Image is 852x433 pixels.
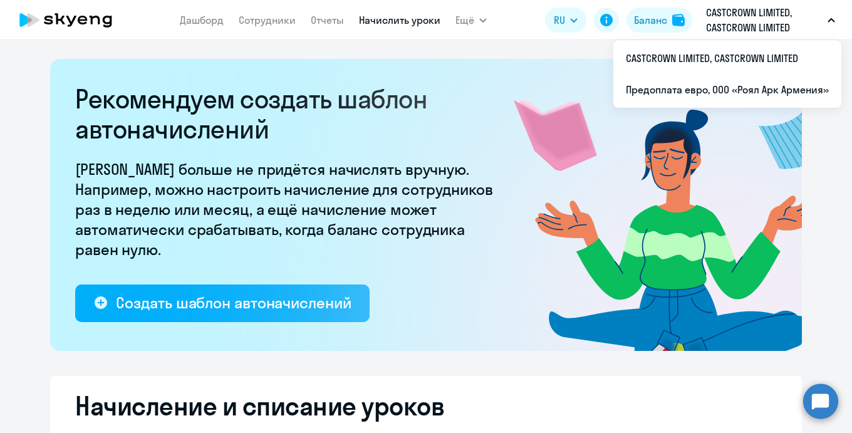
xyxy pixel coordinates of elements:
a: Сотрудники [239,14,296,26]
p: CASTCROWN LIMITED, CASTCROWN LIMITED [706,5,823,35]
span: Ещё [455,13,474,28]
a: Отчеты [311,14,344,26]
img: balance [672,14,685,26]
button: CASTCROWN LIMITED, CASTCROWN LIMITED [700,5,841,35]
h2: Рекомендуем создать шаблон автоначислений [75,84,501,144]
span: RU [554,13,565,28]
ul: Ещё [613,40,841,108]
button: Ещё [455,8,487,33]
p: [PERSON_NAME] больше не придётся начислять вручную. Например, можно настроить начисление для сотр... [75,159,501,259]
button: Балансbalance [626,8,692,33]
h2: Начисление и списание уроков [75,391,777,421]
a: Дашборд [180,14,224,26]
button: RU [545,8,586,33]
div: Создать шаблон автоначислений [116,293,351,313]
a: Начислить уроки [359,14,440,26]
div: Баланс [634,13,667,28]
button: Создать шаблон автоначислений [75,284,370,322]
